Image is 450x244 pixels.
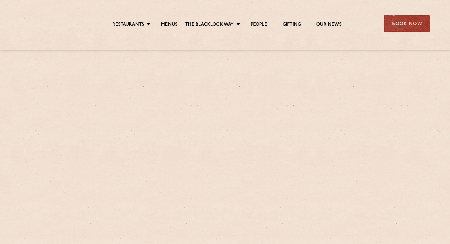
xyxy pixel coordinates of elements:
a: The Blacklock Way [185,22,234,28]
a: Our News [316,22,342,28]
a: Gifting [283,22,301,28]
a: People [251,22,267,28]
a: Restaurants [112,22,144,28]
img: svg%3E [20,6,73,41]
a: Menus [161,22,178,28]
div: Book Now [384,15,430,32]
